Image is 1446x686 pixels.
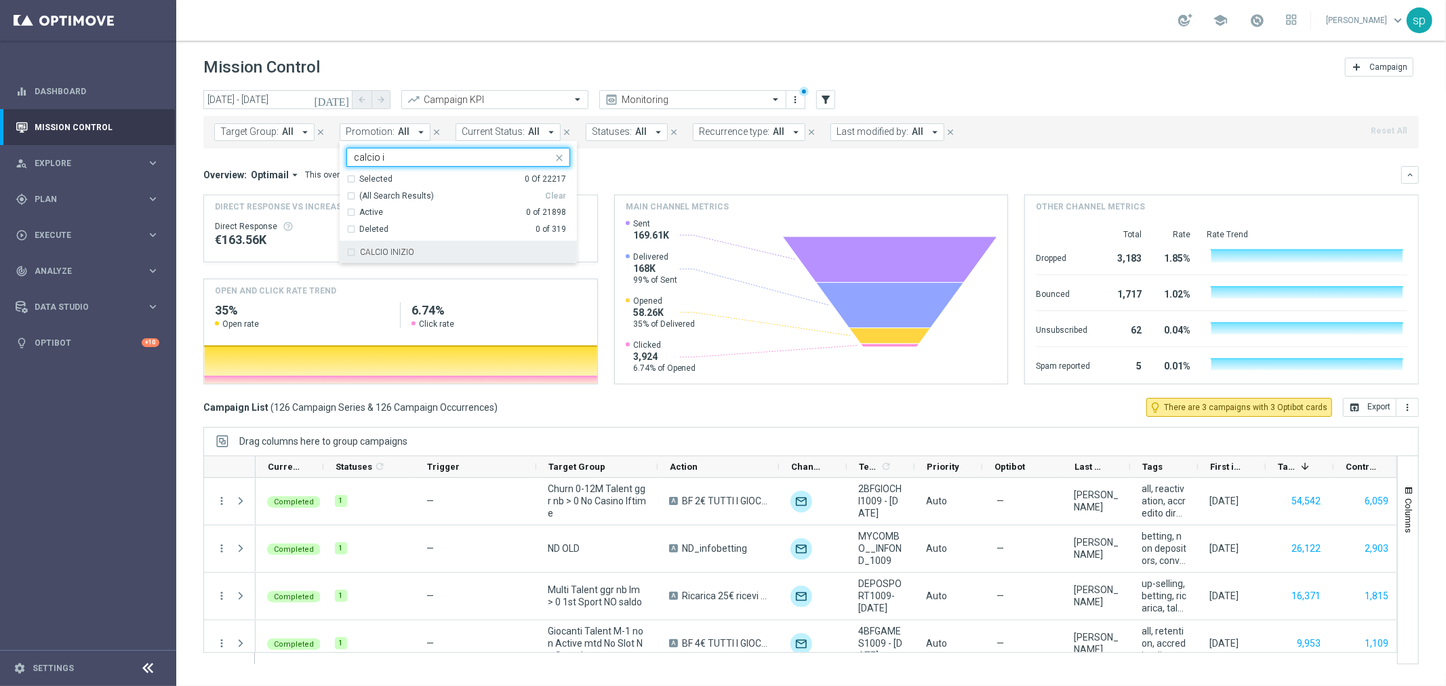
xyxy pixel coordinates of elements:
[1290,493,1322,510] button: 54,542
[1149,401,1161,413] i: lightbulb_outline
[15,302,160,312] button: Data Studio keyboard_arrow_right
[359,224,388,235] div: Deleted
[1290,540,1322,557] button: 26,122
[35,109,159,145] a: Mission Control
[1036,354,1090,376] div: Spam reported
[16,229,28,241] i: play_circle_outline
[682,637,767,649] span: BF 4€ TUTTI I GIOCHI QeL2
[554,153,565,163] i: close
[1106,229,1142,240] div: Total
[15,338,160,348] div: lightbulb Optibot +10
[682,590,767,602] span: Ricarica 25€ ricevi 5€ FREEBET, ricarica 40€ ricevi 10€, ricarica 50€ ricevi 15€ QeL2
[926,543,947,554] span: Auto
[35,73,159,109] a: Dashboard
[215,285,336,297] h4: OPEN AND CLICK RATE TREND
[858,483,903,519] span: 2BFGIOCHI1009 - 2025-09-10
[16,73,159,109] div: Dashboard
[1142,483,1186,519] span: all, reactivation, accredito diretto, bonus free, talent + expert
[251,169,289,181] span: Optimail
[16,337,28,349] i: lightbulb
[222,319,259,329] span: Open rate
[1213,13,1228,28] span: school
[216,542,228,554] button: more_vert
[561,125,573,140] button: close
[16,265,146,277] div: Analyze
[1075,462,1107,472] span: Last Modified By
[1363,493,1390,510] button: 6,059
[682,495,767,507] span: BF 2€ TUTTI I GIOCHI QeL2
[626,201,729,213] h4: Main channel metrics
[203,169,247,181] h3: Overview:
[1142,578,1186,614] span: up-selling, betting, ricarica, talent + expert, free bet
[15,266,160,277] div: track_changes Analyze keyboard_arrow_right
[789,92,803,108] button: more_vert
[16,193,28,205] i: gps_fixed
[1402,402,1413,413] i: more_vert
[16,265,28,277] i: track_changes
[790,538,812,560] div: Optimail
[820,94,832,106] i: filter_alt
[16,157,28,169] i: person_search
[15,86,160,97] button: equalizer Dashboard
[215,302,389,319] h2: 35%
[1106,246,1142,268] div: 3,183
[494,401,498,413] span: )
[415,126,427,138] i: arrow_drop_down
[1142,462,1163,472] span: Tags
[371,90,390,109] button: arrow_forward
[1106,282,1142,304] div: 1,717
[15,158,160,169] div: person_search Explore keyboard_arrow_right
[359,174,393,185] div: Selected
[357,95,367,104] i: arrow_back
[997,637,1004,649] span: —
[1207,229,1407,240] div: Rate Trend
[274,545,314,554] span: Completed
[335,590,347,602] div: 1
[1209,590,1239,602] div: 10 Sep 2025, Wednesday
[462,126,525,138] span: Current Status:
[633,363,696,374] span: 6.74% of Opened
[274,592,314,601] span: Completed
[997,590,1004,602] span: —
[1146,398,1332,417] button: lightbulb_outline There are 3 campaigns with 3 Optibot cards
[525,174,566,185] div: 0 Of 22217
[426,543,434,554] span: —
[1345,58,1413,77] button: add Campaign
[995,462,1025,472] span: Optibot
[16,157,146,169] div: Explore
[790,633,812,655] img: Optimail
[790,586,812,607] div: Optimail
[879,459,891,474] span: Calculate column
[340,174,577,263] ng-dropdown-panel: Options list
[359,207,383,218] div: Active
[247,169,305,181] button: Optimail arrow_drop_down
[216,590,228,602] button: more_vert
[282,126,294,138] span: All
[35,325,142,361] a: Optibot
[633,229,669,241] span: 169.61K
[305,169,540,181] div: This overview shows data of campaigns executed via Optimail
[426,590,434,601] span: —
[927,462,959,472] span: Priority
[16,229,146,241] div: Execute
[214,123,315,141] button: Target Group: All arrow_drop_down
[1036,282,1090,304] div: Bounced
[548,584,646,608] span: Multi Talent ggr nb lm > 0 1st Sport NO saldo
[592,126,632,138] span: Statuses:
[203,58,320,77] h1: Mission Control
[360,248,414,256] label: CALCIO INIZIO
[1343,401,1419,412] multiple-options-button: Export to CSV
[553,150,563,161] button: close
[997,542,1004,554] span: —
[15,194,160,205] div: gps_fixed Plan keyboard_arrow_right
[299,126,311,138] i: arrow_drop_down
[669,592,678,600] span: A
[16,301,146,313] div: Data Studio
[1351,62,1362,73] i: add
[633,262,677,275] span: 168K
[633,350,696,363] span: 3,924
